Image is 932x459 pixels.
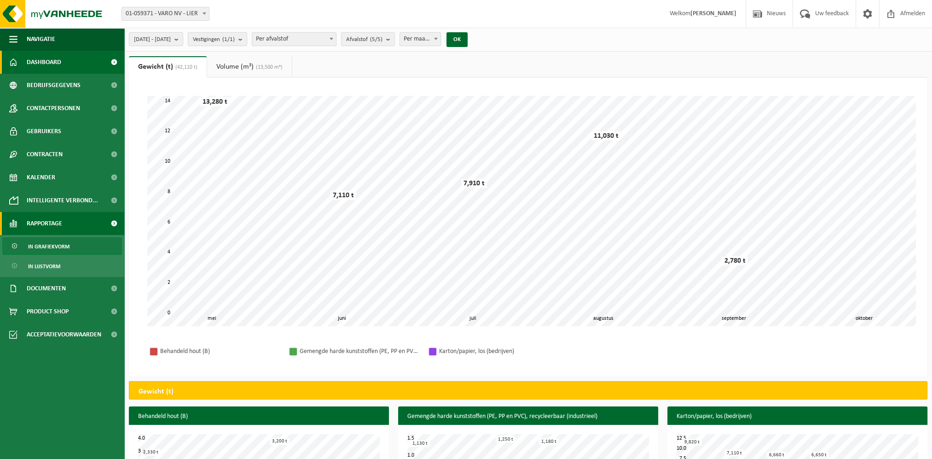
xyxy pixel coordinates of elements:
a: In grafiekvorm [2,237,122,255]
div: 7,110 t [330,191,356,200]
span: Per maand [399,32,441,46]
span: Contactpersonen [27,97,80,120]
div: 1,180 t [539,438,559,445]
button: [DATE] - [DATE] [129,32,183,46]
button: Vestigingen(1/1) [188,32,247,46]
span: Kalender [27,166,55,189]
div: 2,780 t [722,256,748,265]
div: 6,660 t [767,452,787,459]
span: Per afvalstof [252,33,336,46]
a: Gewicht (t) [129,56,207,77]
div: 7,110 t [724,450,744,457]
span: (42,110 t) [173,65,197,70]
div: 9,820 t [682,439,702,446]
div: 1,250 t [496,436,515,443]
span: Acceptatievoorwaarden [27,323,101,346]
span: In lijstvorm [28,258,60,275]
div: Behandeld hout (B) [160,346,280,357]
a: In lijstvorm [2,257,122,275]
h3: Gemengde harde kunststoffen (PE, PP en PVC), recycleerbaar (industrieel) [398,406,658,427]
span: 01-059371 - VARO NV - LIER [122,7,209,20]
div: 13,280 t [200,97,230,106]
span: Gebruikers [27,120,61,143]
span: Vestigingen [193,33,235,47]
a: Volume (m³) [207,56,292,77]
div: 7,910 t [461,179,487,188]
h2: Gewicht (t) [129,382,183,402]
span: Product Shop [27,300,69,323]
span: Documenten [27,277,66,300]
button: OK [446,32,468,47]
div: Gemengde harde kunststoffen (PE, PP en PVC), recycleerbaar (industrieel) [300,346,419,357]
strong: [PERSON_NAME] [690,10,736,17]
span: Contracten [27,143,63,166]
span: Intelligente verbond... [27,189,98,212]
span: Per afvalstof [252,32,336,46]
span: Rapportage [27,212,62,235]
span: Bedrijfsgegevens [27,74,81,97]
div: 6,650 t [809,452,829,459]
count: (5/5) [370,36,382,42]
span: 01-059371 - VARO NV - LIER [122,7,209,21]
span: (13,500 m³) [254,65,283,70]
span: [DATE] - [DATE] [134,33,171,47]
span: In grafiekvorm [28,238,69,255]
div: Karton/papier, los (bedrijven) [439,346,559,357]
div: 3,200 t [270,438,289,445]
span: Navigatie [27,28,55,51]
button: Afvalstof(5/5) [341,32,395,46]
div: 1,130 t [410,440,430,447]
h3: Behandeld hout (B) [129,406,389,427]
span: Per maand [400,33,441,46]
h3: Karton/papier, los (bedrijven) [667,406,927,427]
span: Dashboard [27,51,61,74]
div: 2,330 t [141,449,161,456]
count: (1/1) [222,36,235,42]
div: 11,030 t [591,131,621,141]
span: Afvalstof [346,33,382,47]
